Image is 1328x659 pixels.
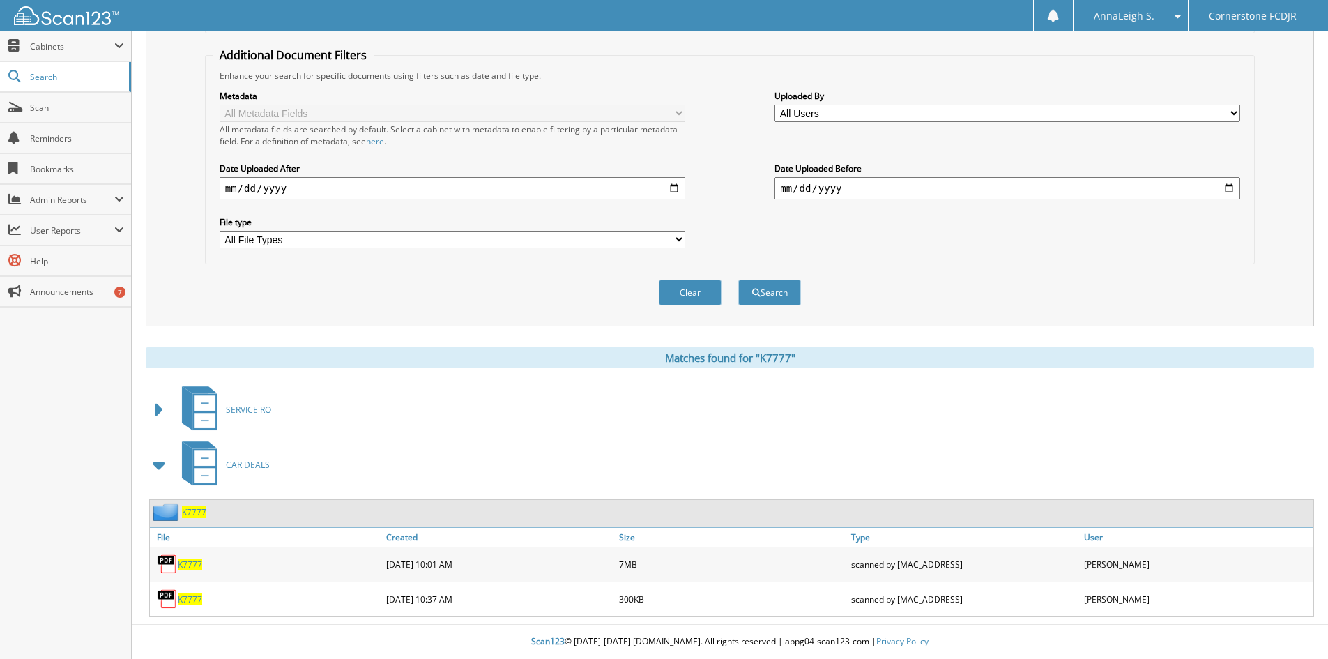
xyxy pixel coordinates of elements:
img: PDF.png [157,589,178,609]
img: PDF.png [157,554,178,575]
a: here [366,135,384,147]
a: K7777 [182,506,206,518]
span: Bookmarks [30,163,124,175]
label: Date Uploaded Before [774,162,1240,174]
div: scanned by [MAC_ADDRESS] [848,550,1081,578]
label: Date Uploaded After [220,162,685,174]
span: SERVICE RO [226,404,271,416]
div: © [DATE]-[DATE] [DOMAIN_NAME]. All rights reserved | appg04-scan123-com | [132,625,1328,659]
label: Metadata [220,90,685,102]
button: Clear [659,280,722,305]
span: AnnaLeigh S. [1094,12,1154,20]
iframe: Chat Widget [1258,592,1328,659]
div: [PERSON_NAME] [1081,550,1313,578]
label: File type [220,216,685,228]
span: Help [30,255,124,267]
label: Uploaded By [774,90,1240,102]
a: File [150,528,383,547]
span: Announcements [30,286,124,298]
a: User [1081,528,1313,547]
span: Search [30,71,122,83]
input: end [774,177,1240,199]
a: SERVICE RO [174,382,271,437]
span: Scan123 [531,635,565,647]
span: Admin Reports [30,194,114,206]
span: Cornerstone FCDJR [1209,12,1297,20]
div: [DATE] 10:37 AM [383,585,616,613]
span: Reminders [30,132,124,144]
div: Matches found for "K7777" [146,347,1314,368]
div: 7 [114,287,125,298]
span: Scan [30,102,124,114]
span: User Reports [30,225,114,236]
a: Created [383,528,616,547]
a: Size [616,528,848,547]
div: 7MB [616,550,848,578]
input: start [220,177,685,199]
div: scanned by [MAC_ADDRESS] [848,585,1081,613]
span: CAR DEALS [226,459,270,471]
img: folder2.png [153,503,182,521]
div: 300KB [616,585,848,613]
img: scan123-logo-white.svg [14,6,119,25]
legend: Additional Document Filters [213,47,374,63]
a: CAR DEALS [174,437,270,492]
div: [PERSON_NAME] [1081,585,1313,613]
span: Cabinets [30,40,114,52]
a: K7777 [178,593,202,605]
button: Search [738,280,801,305]
a: Privacy Policy [876,635,929,647]
div: Enhance your search for specific documents using filters such as date and file type. [213,70,1247,82]
a: K7777 [178,559,202,570]
div: [DATE] 10:01 AM [383,550,616,578]
a: Type [848,528,1081,547]
div: All metadata fields are searched by default. Select a cabinet with metadata to enable filtering b... [220,123,685,147]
